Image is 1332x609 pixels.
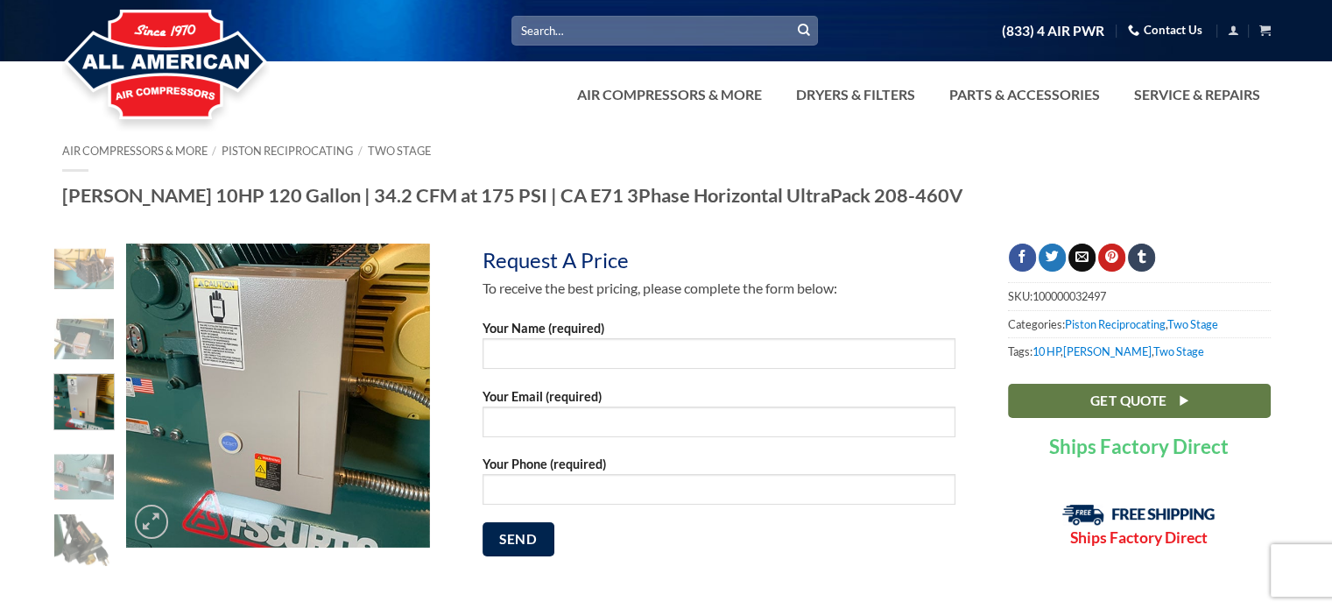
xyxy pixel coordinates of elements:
[483,277,955,300] p: To receive the best pricing, please complete the form below:
[1008,310,1271,337] span: Categories: ,
[1008,282,1271,309] span: SKU:
[1098,244,1125,272] a: Pin on Pinterest
[483,454,955,517] label: Your Phone (required)
[62,144,208,158] a: Air Compressors & More
[1002,16,1104,46] a: (833) 4 AIR PWR
[54,234,114,294] img: Curtis 10HP 120 Gallon | 34.2 CFM at 175 PSI | CA E71 3Phase Horizontal UltraPack 208-460V
[54,514,114,574] img: Curtis 10HP 120 Gallon | 34.2 CFM at 175 PSI | CA E71 3Phase Horizontal UltraPack 208-460V
[567,77,772,112] a: Air Compressors & More
[786,77,926,112] a: Dryers & Filters
[483,318,955,570] form: Contact form
[1070,528,1208,547] strong: Ships Factory Direct
[1008,384,1271,418] a: Get Quote
[1128,244,1155,272] a: Share on Tumblr
[1032,344,1061,358] a: 10 HP
[212,144,216,158] span: /
[54,304,114,364] img: Curtis 10HP 120 Gallon | 34.2 CFM at 175 PSI | CA E71 3Phase Horizontal UltraPack 208-460V
[126,244,430,548] img: Curtis 10HP 120 Gallon | 34.2 CFM at 175 PSI | CA E71 3Phase Horizontal UltraPack 208-460V
[54,444,114,504] img: Curtis 10HP 120 Gallon | 34.2 CFM at 175 PSI | CA E71 3Phase Horizontal UltraPack 208-460V
[791,18,817,44] button: Submit
[135,505,169,539] a: Zoom
[483,318,955,381] label: Your Name (required)
[1128,17,1202,44] a: Contact Us
[368,144,431,158] a: Two Stage
[483,474,955,505] input: Your Phone (required)
[1089,390,1166,412] span: Get Quote
[62,145,1271,158] nav: Breadcrumb
[1228,19,1239,41] a: Login
[1062,504,1216,526] img: Free Shipping
[1039,244,1066,272] a: Share on Twitter
[483,407,955,437] input: Your Email (required)
[1049,435,1229,458] strong: Ships Factory Direct
[1124,77,1271,112] a: Service & Repairs
[511,16,818,45] input: Search…
[62,183,1271,208] h1: [PERSON_NAME] 10HP 120 Gallon | 34.2 CFM at 175 PSI | CA E71 3Phase Horizontal UltraPack 208-460V
[1068,244,1096,272] a: Email to a Friend
[483,338,955,369] input: Your Name (required)
[483,386,955,450] label: Your Email (required)
[1009,244,1036,272] a: Share on Facebook
[483,522,554,556] input: Send
[939,77,1110,112] a: Parts & Accessories
[358,144,363,158] span: /
[1153,344,1204,358] a: Two Stage
[483,244,665,277] div: Request A Price
[1063,344,1152,358] a: [PERSON_NAME]
[222,144,353,158] a: Piston Reciprocating
[1167,317,1218,331] a: Two Stage
[54,370,114,429] img: Curtis 10HP 120 Gallon | 34.2 CFM at 175 PSI | CA E71 3Phase Horizontal UltraPack 208-460V
[1259,19,1271,41] a: View cart
[1032,289,1106,303] span: 100000032497
[1065,317,1166,331] a: Piston Reciprocating
[1008,337,1271,365] span: Tags: , ,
